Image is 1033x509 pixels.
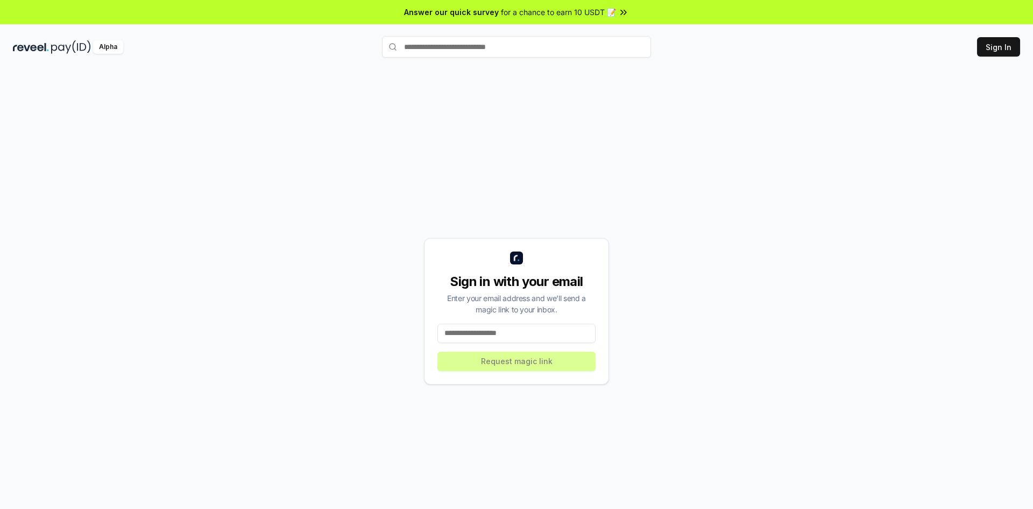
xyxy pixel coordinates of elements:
[13,40,49,54] img: reveel_dark
[93,40,123,54] div: Alpha
[510,252,523,264] img: logo_small
[437,292,596,315] div: Enter your email address and we’ll send a magic link to your inbox.
[977,37,1020,57] button: Sign In
[501,6,616,18] span: for a chance to earn 10 USDT 📝
[404,6,499,18] span: Answer our quick survey
[437,273,596,290] div: Sign in with your email
[51,40,91,54] img: pay_id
